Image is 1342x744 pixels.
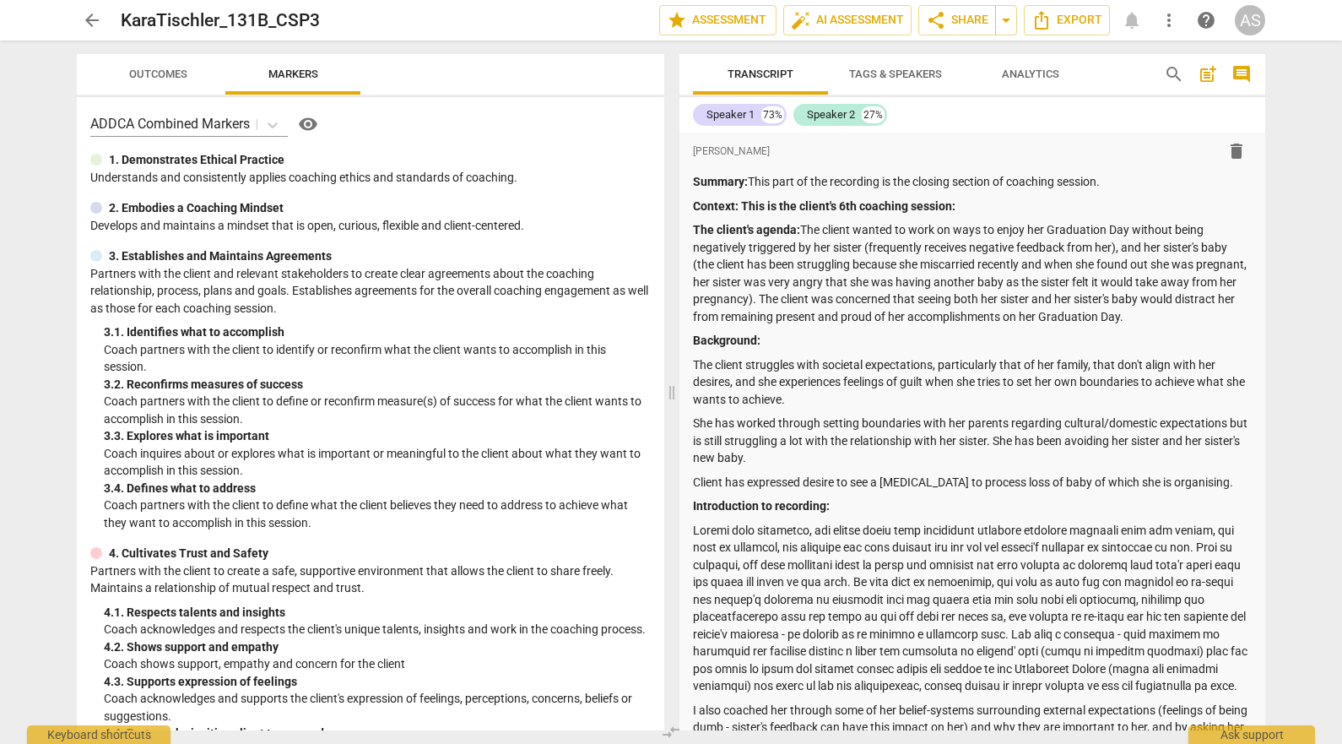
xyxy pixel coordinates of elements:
span: share [926,10,946,30]
p: 3. Establishes and Maintains Agreements [109,247,332,265]
span: comment [1231,64,1252,84]
span: auto_fix_high [791,10,811,30]
button: Search [1161,61,1188,88]
button: Show/Hide comments [1228,61,1255,88]
button: AI Assessment [783,5,912,35]
a: Help [1191,5,1221,35]
p: 2. Embodies a Coaching Mindset [109,199,284,217]
p: She has worked through setting boundaries with her parents regarding cultural/domestic expectatio... [693,415,1252,467]
div: 4. 2. Shows support and empathy [104,638,651,656]
button: Sharing summary [995,5,1017,35]
p: 1. Demonstrates Ethical Practice [109,151,284,169]
span: star [667,10,687,30]
button: Assessment [659,5,777,35]
div: 3. 2. Reconfirms measures of success [104,376,651,394]
span: visibility [298,114,318,134]
h2: KaraTischler_131B_CSP3 [121,10,320,31]
p: Coach inquires about or explores what is important or meaningful to the client about what they wa... [104,445,651,480]
span: AI Assessment [791,10,904,30]
div: 27% [862,106,885,123]
div: Keyboard shortcuts [27,725,170,744]
div: 3. 4. Defines what to address [104,480,651,497]
div: 3. 1. Identifies what to accomplish [104,323,651,341]
button: Export [1024,5,1110,35]
strong: The client's agenda: [693,223,800,236]
div: Ask support [1188,725,1315,744]
p: Coach partners with the client to define or reconfirm measure(s) of success for what the client w... [104,393,651,427]
strong: Context: This is the client's 6th coaching session: [693,199,955,213]
div: 3. 3. Explores what is important [104,427,651,445]
strong: Introduction to recording: [693,499,830,513]
span: Transcript [728,68,793,80]
div: 73% [761,106,784,123]
p: The client wanted to work on ways to enjoy her Graduation Day without being negatively triggered ... [693,221,1252,325]
span: Export [1031,10,1102,30]
p: ADDCA Combined Markers [90,114,250,133]
p: Partners with the client to create a safe, supportive environment that allows the client to share... [90,562,651,597]
div: 4. 1. Respects talents and insights [104,604,651,622]
p: Partners with the client and relevant stakeholders to create clear agreements about the coaching ... [90,265,651,318]
p: Coach partners with the client to define what the client believes they need to address to achieve... [104,497,651,531]
p: Coach shows support, empathy and concern for the client [104,655,651,673]
div: Speaker 2 [807,106,855,123]
div: 4. 4. Partners by inviting client to respond [104,725,651,742]
p: Coach acknowledges and supports the client's expression of feelings, perceptions, concerns, belie... [104,690,651,725]
span: more_vert [1159,10,1179,30]
span: delete [1226,141,1247,161]
span: Analytics [1002,68,1059,80]
span: search [1164,64,1184,84]
button: Add summary [1194,61,1221,88]
span: Markers [268,68,318,80]
div: 4. 3. Supports expression of feelings [104,673,651,691]
strong: Background: [693,334,760,347]
p: 4. Cultivates Trust and Safety [109,545,268,562]
p: Loremi dolo sitametco, adi elitse doeiu temp incididunt utlabore etdolore magnaali enim adm venia... [693,522,1252,695]
p: Coach partners with the client to identify or reconfirm what the client wants to accomplish in th... [104,341,651,376]
p: Understands and consistently applies coaching ethics and standards of coaching. [90,169,651,187]
span: Share [926,10,988,30]
span: help [1196,10,1216,30]
span: Assessment [667,10,769,30]
button: AS [1235,5,1265,35]
button: Share [918,5,996,35]
span: Outcomes [129,68,187,80]
span: Tags & Speakers [849,68,942,80]
span: post_add [1198,64,1218,84]
a: Help [288,111,322,138]
div: Speaker 1 [706,106,755,123]
strong: Summary: [693,175,748,188]
p: This part of the recording is the closing section of coaching session. [693,173,1252,191]
button: Help [295,111,322,138]
p: The client struggles with societal expectations, particularly that of her family, that don't alig... [693,356,1252,409]
p: Client has expressed desire to see a [MEDICAL_DATA] to process loss of baby of which she is organ... [693,474,1252,491]
p: Develops and maintains a mindset that is open, curious, flexible and client-centered. [90,217,651,235]
span: arrow_drop_down [996,10,1016,30]
span: arrow_back [82,10,102,30]
span: [PERSON_NAME] [693,144,770,159]
p: Coach acknowledges and respects the client's unique talents, insights and work in the coaching pr... [104,621,651,638]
